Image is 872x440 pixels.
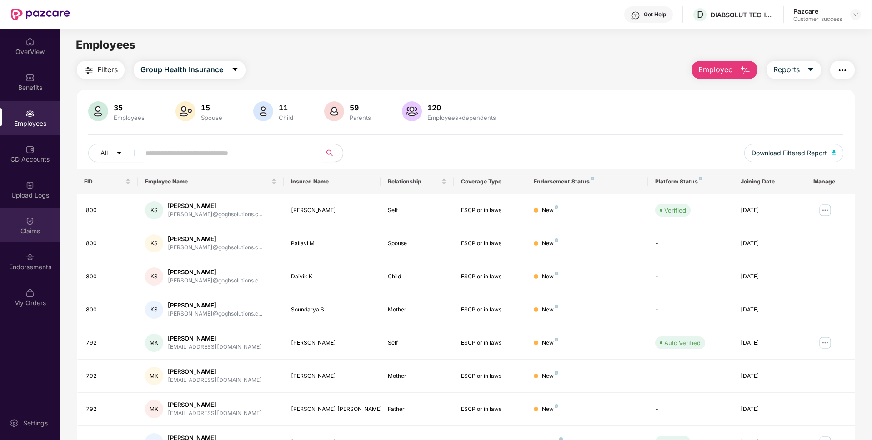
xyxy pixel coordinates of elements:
[291,239,374,248] div: Pallavi M
[752,148,827,158] span: Download Filtered Report
[168,409,262,418] div: [EMAIL_ADDRESS][DOMAIN_NAME]
[555,272,558,275] img: svg+xml;base64,PHN2ZyB4bWxucz0iaHR0cDovL3d3dy53My5vcmcvMjAwMC9zdmciIHdpZHRoPSI4IiBoZWlnaHQ9IjgiIH...
[388,206,446,215] div: Self
[555,305,558,308] img: svg+xml;base64,PHN2ZyB4bWxucz0iaHR0cDovL3d3dy53My5vcmcvMjAwMC9zdmciIHdpZHRoPSI4IiBoZWlnaHQ9IjgiIH...
[388,372,446,381] div: Mother
[741,339,799,347] div: [DATE]
[733,169,806,194] th: Joining Date
[388,339,446,347] div: Self
[140,64,223,75] span: Group Health Insurance
[168,334,262,343] div: [PERSON_NAME]
[591,177,594,180] img: svg+xml;base64,PHN2ZyB4bWxucz0iaHR0cDovL3d3dy53My5vcmcvMjAwMC9zdmciIHdpZHRoPSI4IiBoZWlnaHQ9IjgiIH...
[426,103,498,112] div: 120
[555,205,558,209] img: svg+xml;base64,PHN2ZyB4bWxucz0iaHR0cDovL3d3dy53My5vcmcvMjAwMC9zdmciIHdpZHRoPSI4IiBoZWlnaHQ9IjgiIH...
[741,239,799,248] div: [DATE]
[461,405,519,414] div: ESCP or in laws
[145,234,163,252] div: KS
[793,7,842,15] div: Pazcare
[837,65,848,76] img: svg+xml;base64,PHN2ZyB4bWxucz0iaHR0cDovL3d3dy53My5vcmcvMjAwMC9zdmciIHdpZHRoPSIyNCIgaGVpZ2h0PSIyNC...
[168,235,262,243] div: [PERSON_NAME]
[348,103,373,112] div: 59
[86,272,130,281] div: 800
[291,339,374,347] div: [PERSON_NAME]
[741,405,799,414] div: [DATE]
[11,9,70,20] img: New Pazcare Logo
[10,419,19,428] img: svg+xml;base64,PHN2ZyBpZD0iU2V0dGluZy0yMHgyMCIgeG1sbnM9Imh0dHA6Ly93d3cudzMub3JnLzIwMDAvc3ZnIiB3aW...
[402,101,422,121] img: svg+xml;base64,PHN2ZyB4bWxucz0iaHR0cDovL3d3dy53My5vcmcvMjAwMC9zdmciIHhtbG5zOnhsaW5rPSJodHRwOi8vd3...
[698,64,732,75] span: Employee
[381,169,453,194] th: Relationship
[25,181,35,190] img: svg+xml;base64,PHN2ZyBpZD0iVXBsb2FkX0xvZ3MiIGRhdGEtbmFtZT0iVXBsb2FkIExvZ3MiIHhtbG5zPSJodHRwOi8vd3...
[461,372,519,381] div: ESCP or in laws
[555,404,558,408] img: svg+xml;base64,PHN2ZyB4bWxucz0iaHR0cDovL3d3dy53My5vcmcvMjAwMC9zdmciIHdpZHRoPSI4IiBoZWlnaHQ9IjgiIH...
[175,101,195,121] img: svg+xml;base64,PHN2ZyB4bWxucz0iaHR0cDovL3d3dy53My5vcmcvMjAwMC9zdmciIHhtbG5zOnhsaW5rPSJodHRwOi8vd3...
[648,227,733,260] td: -
[852,11,859,18] img: svg+xml;base64,PHN2ZyBpZD0iRHJvcGRvd24tMzJ4MzIiIHhtbG5zPSJodHRwOi8vd3d3LnczLm9yZy8yMDAwL3N2ZyIgd2...
[818,336,832,350] img: manageButton
[648,293,733,326] td: -
[388,405,446,414] div: Father
[461,206,519,215] div: ESCP or in laws
[321,144,343,162] button: search
[388,178,439,185] span: Relationship
[388,306,446,314] div: Mother
[461,272,519,281] div: ESCP or in laws
[25,37,35,46] img: svg+xml;base64,PHN2ZyBpZD0iSG9tZSIgeG1sbnM9Imh0dHA6Ly93d3cudzMub3JnLzIwMDAvc3ZnIiB3aWR0aD0iMjAiIG...
[534,178,641,185] div: Endorsement Status
[100,148,108,158] span: All
[168,343,262,351] div: [EMAIL_ADDRESS][DOMAIN_NAME]
[145,301,163,319] div: KS
[648,393,733,426] td: -
[291,306,374,314] div: Soundarya S
[291,206,374,215] div: [PERSON_NAME]
[388,272,446,281] div: Child
[741,272,799,281] div: [DATE]
[555,238,558,242] img: svg+xml;base64,PHN2ZyB4bWxucz0iaHR0cDovL3d3dy53My5vcmcvMjAwMC9zdmciIHdpZHRoPSI4IiBoZWlnaHQ9IjgiIH...
[291,405,374,414] div: [PERSON_NAME] [PERSON_NAME]
[84,65,95,76] img: svg+xml;base64,PHN2ZyB4bWxucz0iaHR0cDovL3d3dy53My5vcmcvMjAwMC9zdmciIHdpZHRoPSIyNCIgaGVpZ2h0PSIyNC...
[711,10,774,19] div: DIABSOLUT TECHNOLOGY PRIVATE LIMITED
[542,405,558,414] div: New
[461,306,519,314] div: ESCP or in laws
[461,339,519,347] div: ESCP or in laws
[542,206,558,215] div: New
[699,177,702,180] img: svg+xml;base64,PHN2ZyB4bWxucz0iaHR0cDovL3d3dy53My5vcmcvMjAwMC9zdmciIHdpZHRoPSI4IiBoZWlnaHQ9IjgiIH...
[388,239,446,248] div: Spouse
[145,334,163,352] div: MK
[168,277,262,285] div: [PERSON_NAME]@goghsolutions.c...
[253,101,273,121] img: svg+xml;base64,PHN2ZyB4bWxucz0iaHR0cDovL3d3dy53My5vcmcvMjAwMC9zdmciIHhtbG5zOnhsaW5rPSJodHRwOi8vd3...
[25,145,35,154] img: svg+xml;base64,PHN2ZyBpZD0iQ0RfQWNjb3VudHMiIGRhdGEtbmFtZT0iQ0QgQWNjb3VudHMiIHhtbG5zPSJodHRwOi8vd3...
[740,65,751,76] img: svg+xml;base64,PHN2ZyB4bWxucz0iaHR0cDovL3d3dy53My5vcmcvMjAwMC9zdmciIHhtbG5zOnhsaW5rPSJodHRwOi8vd3...
[138,169,284,194] th: Employee Name
[655,178,726,185] div: Platform Status
[112,103,146,112] div: 35
[145,367,163,385] div: MK
[542,339,558,347] div: New
[542,272,558,281] div: New
[741,306,799,314] div: [DATE]
[145,201,163,219] div: KS
[77,61,125,79] button: Filters
[664,206,686,215] div: Verified
[542,372,558,381] div: New
[773,64,800,75] span: Reports
[648,260,733,293] td: -
[277,103,295,112] div: 11
[291,372,374,381] div: [PERSON_NAME]
[76,38,135,51] span: Employees
[818,203,832,218] img: manageButton
[284,169,381,194] th: Insured Name
[741,206,799,215] div: [DATE]
[806,169,855,194] th: Manage
[168,310,262,318] div: [PERSON_NAME]@goghsolutions.c...
[168,367,262,376] div: [PERSON_NAME]
[116,150,122,157] span: caret-down
[168,301,262,310] div: [PERSON_NAME]
[84,178,124,185] span: EID
[644,11,666,18] div: Get Help
[168,210,262,219] div: [PERSON_NAME]@goghsolutions.c...
[112,114,146,121] div: Employees
[542,239,558,248] div: New
[25,109,35,118] img: svg+xml;base64,PHN2ZyBpZD0iRW1wbG95ZWVzIiB4bWxucz0iaHR0cDovL3d3dy53My5vcmcvMjAwMC9zdmciIHdpZHRoPS...
[793,15,842,23] div: Customer_success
